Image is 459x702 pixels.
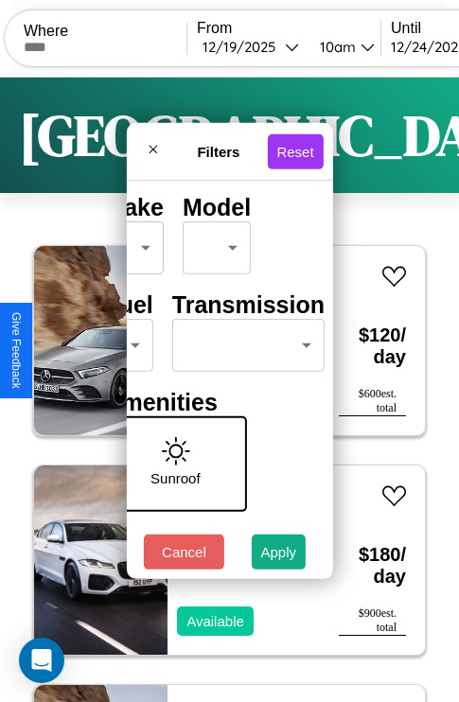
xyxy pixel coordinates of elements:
h4: Amenities [104,389,235,416]
h3: $ 180 / day [339,525,406,606]
h4: Model [183,194,251,221]
div: Give Feedback [9,312,23,389]
label: From [197,20,380,37]
button: 12/19/2025 [197,37,305,57]
label: Where [24,23,186,40]
div: 10am [310,38,361,56]
h4: Make [104,194,164,221]
button: 10am [305,37,380,57]
p: Sunroof [150,465,201,491]
h3: $ 120 / day [339,306,406,387]
div: $ 900 est. total [339,606,406,636]
div: $ 600 est. total [339,387,406,416]
button: Reset [267,133,323,168]
h4: Transmission [172,291,325,319]
p: Available [186,608,244,634]
div: 12 / 19 / 2025 [203,38,285,56]
h4: Fuel [104,291,152,319]
h4: Filters [169,143,267,159]
button: Apply [252,535,307,570]
button: Cancel [144,535,224,570]
div: Open Intercom Messenger [19,638,64,683]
